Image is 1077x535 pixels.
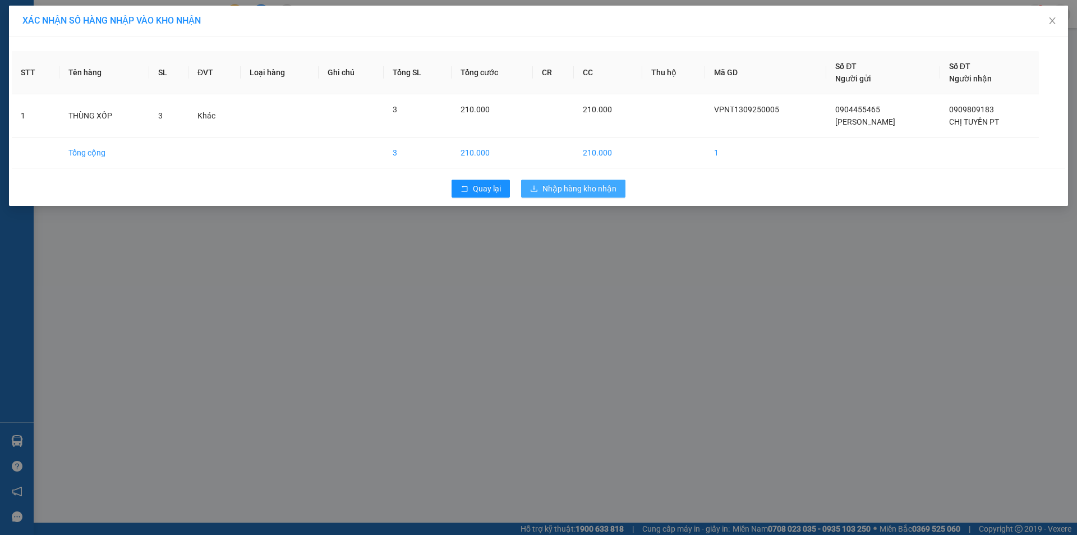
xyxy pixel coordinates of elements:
[949,74,992,83] span: Người nhận
[393,105,397,114] span: 3
[59,138,149,168] td: Tổng cộng
[1048,16,1057,25] span: close
[705,138,826,168] td: 1
[835,62,857,71] span: Số ĐT
[949,117,999,126] span: CHỊ TUYỀN PT
[835,74,871,83] span: Người gửi
[574,51,642,94] th: CC
[149,51,188,94] th: SL
[188,51,241,94] th: ĐVT
[574,138,642,168] td: 210.000
[158,111,163,120] span: 3
[452,138,532,168] td: 210.000
[714,105,779,114] span: VPNT1309250005
[384,51,452,94] th: Tổng SL
[452,180,510,198] button: rollbackQuay lại
[461,185,468,194] span: rollback
[12,51,59,94] th: STT
[583,105,612,114] span: 210.000
[12,94,59,138] td: 1
[1037,6,1068,37] button: Close
[533,51,574,94] th: CR
[949,62,970,71] span: Số ĐT
[384,138,452,168] td: 3
[642,51,705,94] th: Thu hộ
[241,51,319,94] th: Loại hàng
[22,15,201,26] span: XÁC NHẬN SỐ HÀNG NHẬP VÀO KHO NHẬN
[319,51,384,94] th: Ghi chú
[949,105,994,114] span: 0909809183
[59,94,149,138] td: THÙNG XỐP
[59,51,149,94] th: Tên hàng
[705,51,826,94] th: Mã GD
[452,51,532,94] th: Tổng cước
[473,182,501,195] span: Quay lại
[530,185,538,194] span: download
[521,180,625,198] button: downloadNhập hàng kho nhận
[542,182,616,195] span: Nhập hàng kho nhận
[188,94,241,138] td: Khác
[835,117,895,126] span: [PERSON_NAME]
[835,105,880,114] span: 0904455465
[461,105,490,114] span: 210.000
